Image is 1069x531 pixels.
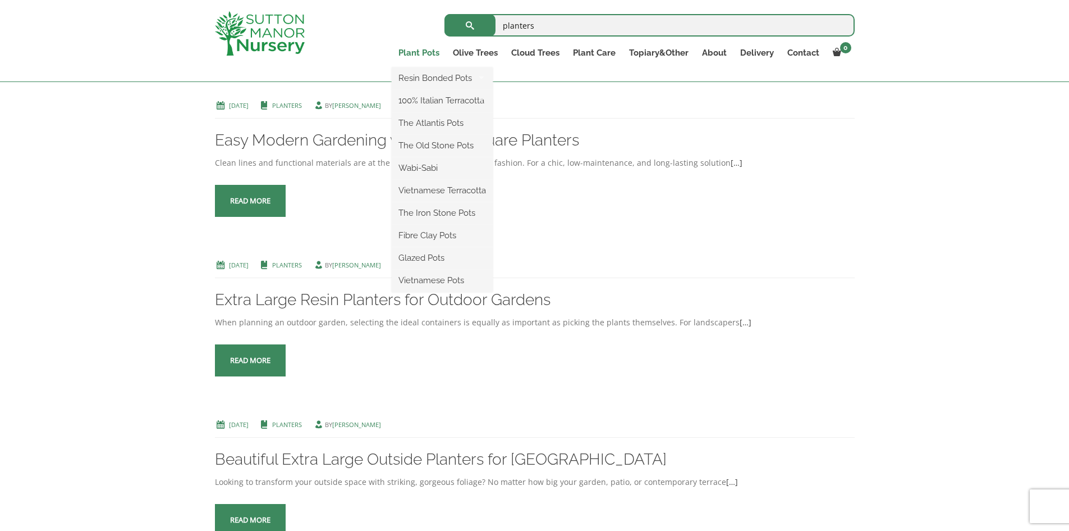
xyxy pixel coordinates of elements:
a: […] [731,157,742,168]
a: 0 [826,45,855,61]
a: Planters [272,261,302,269]
a: Read more [215,185,286,217]
a: [DATE] [229,101,249,110]
a: Planters [272,101,302,110]
a: [PERSON_NAME] [332,101,381,110]
a: Topiary&Other [622,45,695,61]
a: Vietnamese Terracotta [392,182,493,199]
a: Plant Care [566,45,622,61]
a: Delivery [733,45,781,61]
a: Planters [272,420,302,429]
div: Clean lines and functional materials are at the forefront of [DATE] garden fashion. For a chic, l... [215,156,855,170]
span: by [313,101,381,110]
a: Cloud Trees [504,45,566,61]
a: The Iron Stone Pots [392,205,493,221]
a: Plant Pots [392,45,446,61]
a: Contact [781,45,826,61]
a: [DATE] [229,420,249,429]
div: Looking to transform your outside space with striking, gorgeous foliage? No matter how big your g... [215,475,855,489]
a: [PERSON_NAME] [332,420,381,429]
a: Fibre Clay Pots [392,227,493,244]
span: by [313,420,381,429]
a: The Atlantis Pots [392,115,493,131]
div: When planning an outdoor garden, selecting the ideal containers is equally as important as pickin... [215,316,855,329]
a: Beautiful Extra Large Outside Planters for [GEOGRAPHIC_DATA] [215,450,667,469]
span: by [313,261,381,269]
a: Glazed Pots [392,249,493,266]
span: 0 [840,42,851,53]
a: About [695,45,733,61]
a: […] [740,317,751,328]
a: Extra Large Resin Planters for Outdoor Gardens [215,291,550,309]
a: 100% Italian Terracotta [392,92,493,109]
a: Easy Modern Gardening with Resin Square Planters [215,131,579,149]
a: [DATE] [229,261,249,269]
a: Read more [215,344,286,376]
a: Wabi-Sabi [392,160,493,176]
img: logo [215,11,305,56]
input: Search... [444,14,855,37]
a: The Old Stone Pots [392,137,493,154]
a: Olive Trees [446,45,504,61]
a: [PERSON_NAME] [332,261,381,269]
a: […] [726,476,738,487]
a: Vietnamese Pots [392,272,493,289]
a: Resin Bonded Pots [392,70,493,87]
